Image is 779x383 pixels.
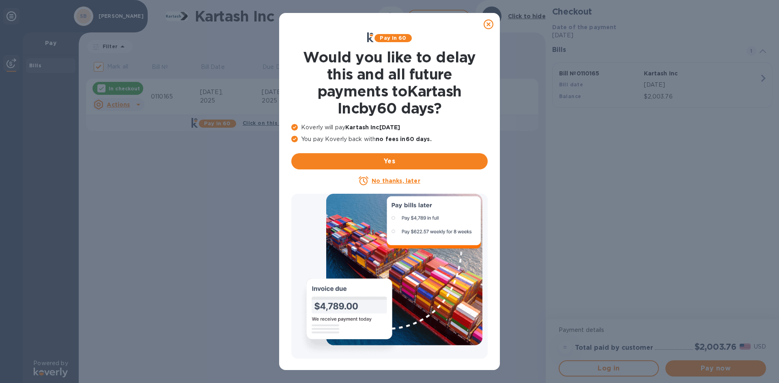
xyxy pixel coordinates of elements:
h1: Would you like to delay this and all future payments to Kartash Inc by 60 days ? [291,49,488,117]
p: Koverly will pay [291,123,488,132]
u: No thanks, later [372,178,420,184]
span: Yes [298,156,481,166]
p: You pay Koverly back with [291,135,488,143]
b: Pay in 60 [380,35,406,41]
b: Kartash Inc [DATE] [345,124,400,131]
button: Yes [291,153,488,169]
b: no fees in 60 days . [376,136,431,142]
